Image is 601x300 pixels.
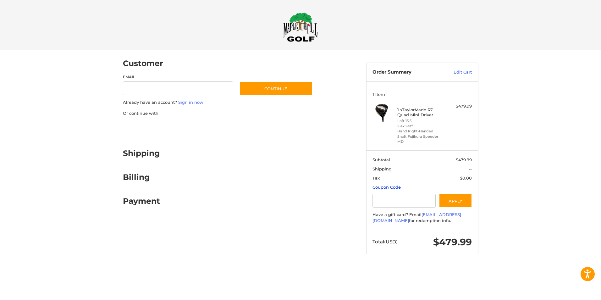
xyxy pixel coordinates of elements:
[240,81,312,96] button: Continue
[372,166,392,171] span: Shipping
[372,92,472,97] h3: 1 Item
[460,175,472,181] span: $0.00
[372,212,472,224] div: Have a gift card? Email for redemption info.
[372,69,440,75] h3: Order Summary
[469,166,472,171] span: --
[123,196,160,206] h2: Payment
[397,118,445,124] li: Loft 13.5
[397,134,445,144] li: Shaft Fujikura Speeder MD
[123,110,312,117] p: Or continue with
[178,100,203,105] a: Sign in now
[121,123,168,134] iframe: PayPal-paypal
[227,123,274,134] iframe: PayPal-venmo
[123,148,160,158] h2: Shipping
[397,129,445,134] li: Hand Right-Handed
[439,194,472,208] button: Apply
[123,58,163,68] h2: Customer
[372,194,436,208] input: Gift Certificate or Coupon Code
[440,69,472,75] a: Edit Cart
[456,157,472,162] span: $479.99
[372,185,401,190] a: Coupon Code
[397,124,445,129] li: Flex Stiff
[549,283,601,300] iframe: Google Customer Reviews
[433,236,472,248] span: $479.99
[447,103,472,109] div: $479.99
[123,99,312,106] p: Already have an account?
[283,12,318,42] img: Maple Hill Golf
[174,123,221,134] iframe: PayPal-paylater
[123,74,234,80] label: Email
[397,107,445,118] h4: 1 x TaylorMade R7 Quad Mini Driver
[372,239,398,245] span: Total (USD)
[123,172,160,182] h2: Billing
[372,157,390,162] span: Subtotal
[372,175,380,181] span: Tax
